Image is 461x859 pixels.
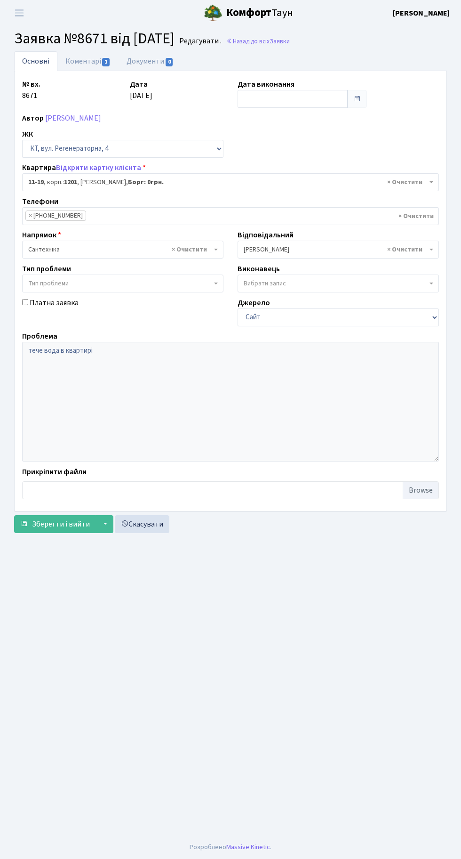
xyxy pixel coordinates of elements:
[22,342,439,462] textarea: тече вода в квартирі
[22,129,33,140] label: ЖК
[22,79,40,90] label: № вх.
[15,79,123,108] div: 8671
[204,4,223,23] img: logo.png
[22,113,44,124] label: Автор
[123,79,230,108] div: [DATE]
[28,279,69,288] span: Тип проблеми
[8,5,31,21] button: Переключити навігацію
[14,515,96,533] button: Зберегти і вийти
[166,58,173,66] span: 0
[130,79,148,90] label: Дата
[28,245,212,254] span: Сантехніка
[238,79,294,90] label: Дата виконання
[387,245,422,254] span: Видалити всі елементи
[22,173,439,191] span: <b>11-19</b>, корп.: <b>1201</b>, Бойко Регіна Олегівна, <b>Борг: 0грн.</b>
[393,8,450,18] b: [PERSON_NAME]
[14,28,175,49] span: Заявка №8671 від [DATE]
[57,51,119,71] a: Коментарі
[238,241,439,259] span: Тихонов М.М.
[45,113,101,123] a: [PERSON_NAME]
[102,58,110,66] span: 1
[226,5,271,20] b: Комфорт
[14,51,57,71] a: Основні
[177,37,222,46] small: Редагувати .
[238,263,280,275] label: Виконавець
[22,162,146,173] label: Квартира
[172,245,207,254] span: Видалити всі елементи
[238,297,270,308] label: Джерело
[119,51,182,71] a: Документи
[22,331,57,342] label: Проблема
[32,519,90,529] span: Зберегти і вийти
[393,8,450,19] a: [PERSON_NAME]
[115,515,169,533] a: Скасувати
[22,263,71,275] label: Тип проблеми
[128,178,164,187] b: Борг: 0грн.
[226,5,293,21] span: Таун
[29,211,32,220] span: ×
[22,241,223,259] span: Сантехніка
[28,178,427,187] span: <b>11-19</b>, корп.: <b>1201</b>, Бойко Регіна Олегівна, <b>Борг: 0грн.</b>
[22,466,87,478] label: Прикріпити файли
[56,162,141,173] a: Відкрити картку клієнта
[190,842,271,852] div: Розроблено .
[244,279,286,288] span: Вибрати запис
[25,211,86,221] li: (067) 596-42-43
[22,196,58,207] label: Телефони
[226,842,270,852] a: Massive Kinetic
[270,37,290,46] span: Заявки
[244,245,427,254] span: Тихонов М.М.
[398,211,434,221] span: Видалити всі елементи
[238,229,294,241] label: Відповідальний
[28,178,44,187] b: 11-19
[387,178,422,187] span: Видалити всі елементи
[22,229,61,241] label: Напрямок
[30,297,79,308] label: Платна заявка
[226,37,290,46] a: Назад до всіхЗаявки
[64,178,77,187] b: 1201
